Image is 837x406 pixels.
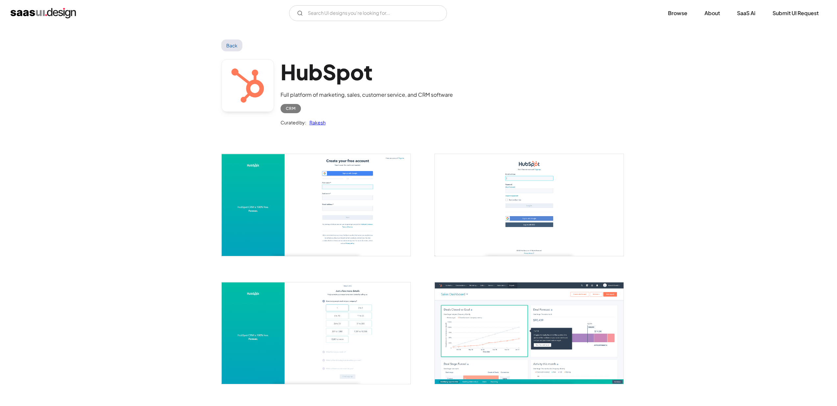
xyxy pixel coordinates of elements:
img: 6018af9ba8d17f7ec71e4978_HubSpot-just-few-more-details.jpg [222,282,410,384]
a: About [697,6,728,20]
a: open lightbox [222,154,410,256]
div: Full platform of marketing, sales, customer service, and CRM software [281,91,453,99]
a: SaaS Ai [729,6,763,20]
a: Back [221,39,243,51]
img: 6018af9b1474bdeae3bf54d8_HubSpot-create-account.jpg [222,154,410,256]
img: 6018af9b9614ec318a8533a9_HubSpot-login.jpg [435,154,624,256]
a: open lightbox [435,282,624,384]
a: Submit UI Request [765,6,826,20]
h1: HubSpot [281,59,453,85]
a: open lightbox [435,154,624,256]
a: open lightbox [222,282,410,384]
input: Search UI designs you're looking for... [289,5,447,21]
form: Email Form [289,5,447,21]
img: 6018af9b5f7f2c2d465bbe44_HubSpot-sales-dashbboard.jpg [435,282,624,384]
a: Rakesh [306,118,326,126]
div: Curated by: [281,118,306,126]
a: Browse [660,6,695,20]
div: CRM [286,105,296,113]
a: home [11,8,76,18]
